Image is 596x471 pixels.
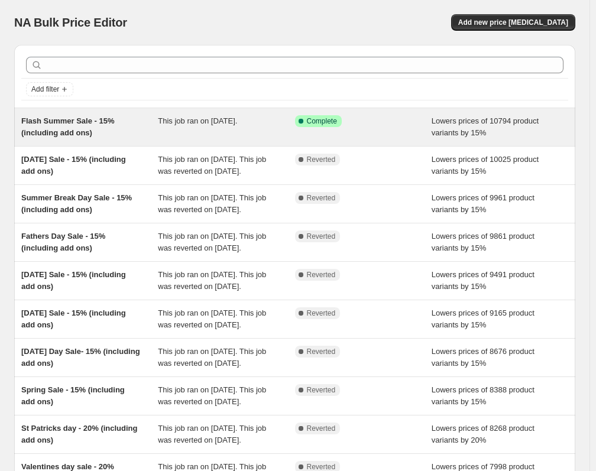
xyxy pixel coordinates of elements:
[158,385,266,406] span: This job ran on [DATE]. This job was reverted on [DATE].
[458,18,568,27] span: Add new price [MEDICAL_DATA]
[432,270,535,291] span: Lowers prices of 9491 product variants by 15%
[307,424,336,433] span: Reverted
[307,385,336,395] span: Reverted
[307,308,336,318] span: Reverted
[307,116,337,126] span: Complete
[432,347,535,368] span: Lowers prices of 8676 product variants by 15%
[14,16,127,29] span: NA Bulk Price Editor
[432,155,539,176] span: Lowers prices of 10025 product variants by 15%
[158,232,266,252] span: This job ran on [DATE]. This job was reverted on [DATE].
[451,14,575,31] button: Add new price [MEDICAL_DATA]
[21,347,140,368] span: [DATE] Day Sale- 15% (including add ons)
[26,82,73,96] button: Add filter
[307,347,336,356] span: Reverted
[21,193,132,214] span: Summer Break Day Sale - 15% (including add ons)
[432,232,535,252] span: Lowers prices of 9861 product variants by 15%
[158,116,237,125] span: This job ran on [DATE].
[158,424,266,444] span: This job ran on [DATE]. This job was reverted on [DATE].
[21,308,126,329] span: [DATE] Sale - 15% (including add ons)
[307,193,336,203] span: Reverted
[158,308,266,329] span: This job ran on [DATE]. This job was reverted on [DATE].
[158,193,266,214] span: This job ran on [DATE]. This job was reverted on [DATE].
[31,85,59,94] span: Add filter
[21,155,126,176] span: [DATE] Sale - 15% (including add ons)
[21,424,138,444] span: St Patricks day - 20% (including add ons)
[432,308,535,329] span: Lowers prices of 9165 product variants by 15%
[158,155,266,176] span: This job ran on [DATE]. This job was reverted on [DATE].
[21,232,105,252] span: Fathers Day Sale - 15% (including add ons)
[307,155,336,164] span: Reverted
[307,270,336,280] span: Reverted
[432,385,535,406] span: Lowers prices of 8388 product variants by 15%
[21,116,115,137] span: Flash Summer Sale - 15% (including add ons)
[158,347,266,368] span: This job ran on [DATE]. This job was reverted on [DATE].
[307,232,336,241] span: Reverted
[21,385,125,406] span: Spring Sale - 15% (including add ons)
[158,270,266,291] span: This job ran on [DATE]. This job was reverted on [DATE].
[432,193,535,214] span: Lowers prices of 9961 product variants by 15%
[432,424,535,444] span: Lowers prices of 8268 product variants by 20%
[432,116,539,137] span: Lowers prices of 10794 product variants by 15%
[21,270,126,291] span: [DATE] Sale - 15% (including add ons)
